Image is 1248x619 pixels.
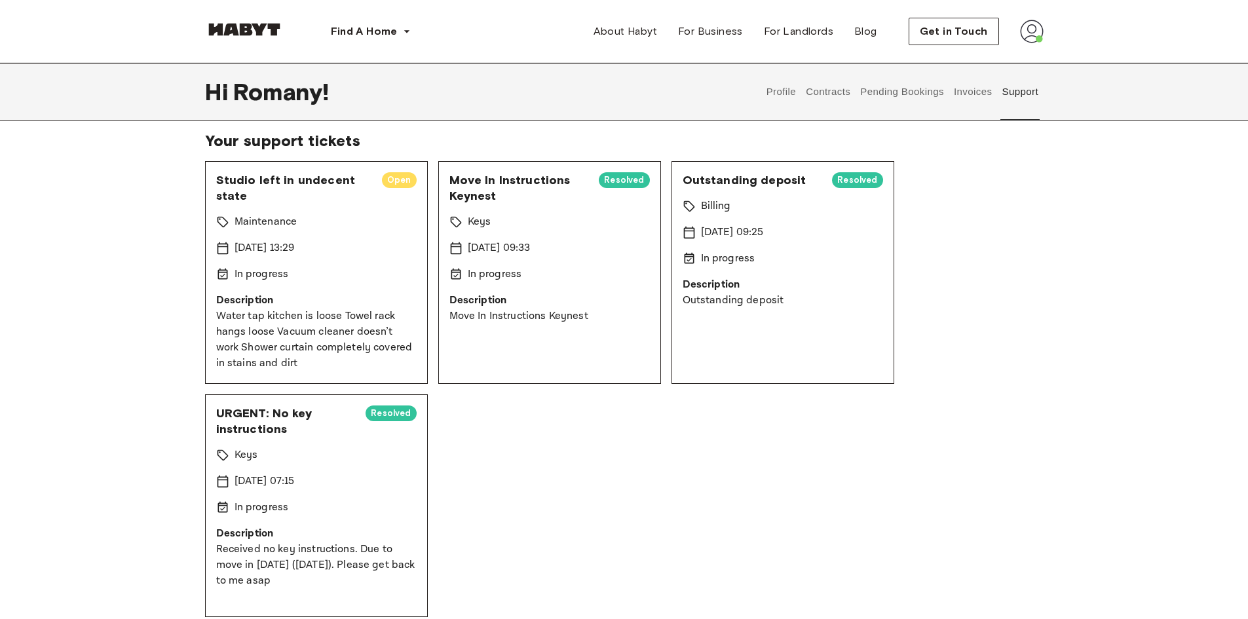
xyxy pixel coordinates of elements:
p: [DATE] 09:25 [701,225,764,240]
p: In progress [468,267,522,282]
p: Description [216,293,417,309]
span: Open [382,174,417,187]
p: [DATE] 09:33 [468,240,531,256]
p: In progress [701,251,755,267]
p: Keys [235,447,258,463]
span: Your support tickets [205,131,1044,151]
span: Hi [205,78,233,105]
span: Romany ! [233,78,329,105]
span: Get in Touch [920,24,988,39]
img: Habyt [205,23,284,36]
p: [DATE] 07:15 [235,474,295,489]
button: Contracts [804,63,852,121]
p: Maintenance [235,214,297,230]
button: Get in Touch [909,18,999,45]
span: For Landlords [764,24,833,39]
p: Description [683,277,883,293]
a: For Landlords [753,18,844,45]
span: URGENT: No key instructions [216,405,356,437]
a: Blog [844,18,888,45]
span: Resolved [599,174,649,187]
span: About Habyt [594,24,657,39]
p: Water tap kitchen is loose Towel rack hangs loose Vacuum cleaner doesn’t work Shower curtain comp... [216,309,417,371]
p: Billing [701,198,731,214]
img: avatar [1020,20,1044,43]
p: Keys [468,214,491,230]
p: Description [216,526,417,542]
span: Move In Instructions Keynest [449,172,589,204]
p: In progress [235,267,289,282]
button: Profile [765,63,798,121]
p: [DATE] 13:29 [235,240,295,256]
p: Description [449,293,650,309]
a: About Habyt [583,18,668,45]
p: Move In Instructions Keynest [449,309,650,324]
p: In progress [235,500,289,516]
span: Outstanding deposit [683,172,822,188]
a: For Business [668,18,753,45]
span: Studio left in undecent state [216,172,371,204]
button: Pending Bookings [859,63,946,121]
button: Invoices [952,63,993,121]
div: user profile tabs [761,63,1043,121]
span: Resolved [832,174,882,187]
p: Received no key instructions. Due to move in [DATE] ([DATE]). Please get back to me asap [216,542,417,589]
p: Outstanding deposit [683,293,883,309]
span: For Business [678,24,743,39]
span: Blog [854,24,877,39]
button: Find A Home [320,18,421,45]
span: Find A Home [331,24,398,39]
button: Support [1000,63,1040,121]
span: Resolved [366,407,416,420]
